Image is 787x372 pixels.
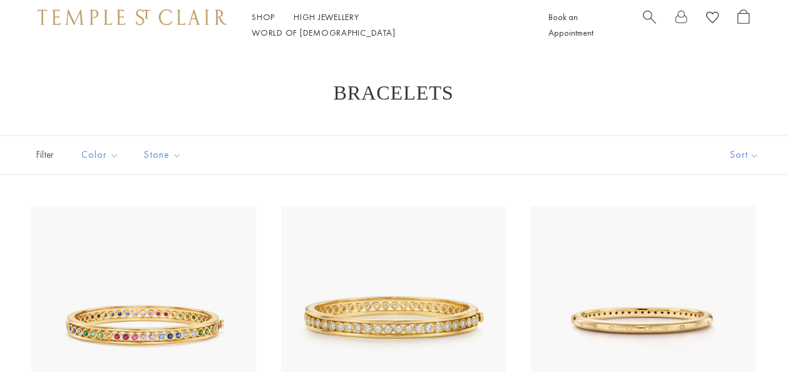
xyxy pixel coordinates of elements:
[38,9,227,24] img: Temple St. Clair
[294,11,359,23] a: High JewelleryHigh Jewellery
[135,141,191,169] button: Stone
[138,147,191,163] span: Stone
[252,27,395,38] a: World of [DEMOGRAPHIC_DATA]World of [DEMOGRAPHIC_DATA]
[738,9,749,41] a: Open Shopping Bag
[724,313,774,359] iframe: Gorgias live chat messenger
[75,147,128,163] span: Color
[643,9,656,41] a: Search
[702,136,787,174] button: Show sort by
[252,9,520,41] nav: Main navigation
[252,11,275,23] a: ShopShop
[50,81,737,104] h1: Bracelets
[72,141,128,169] button: Color
[548,11,594,38] a: Book an Appointment
[706,9,719,29] a: View Wishlist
